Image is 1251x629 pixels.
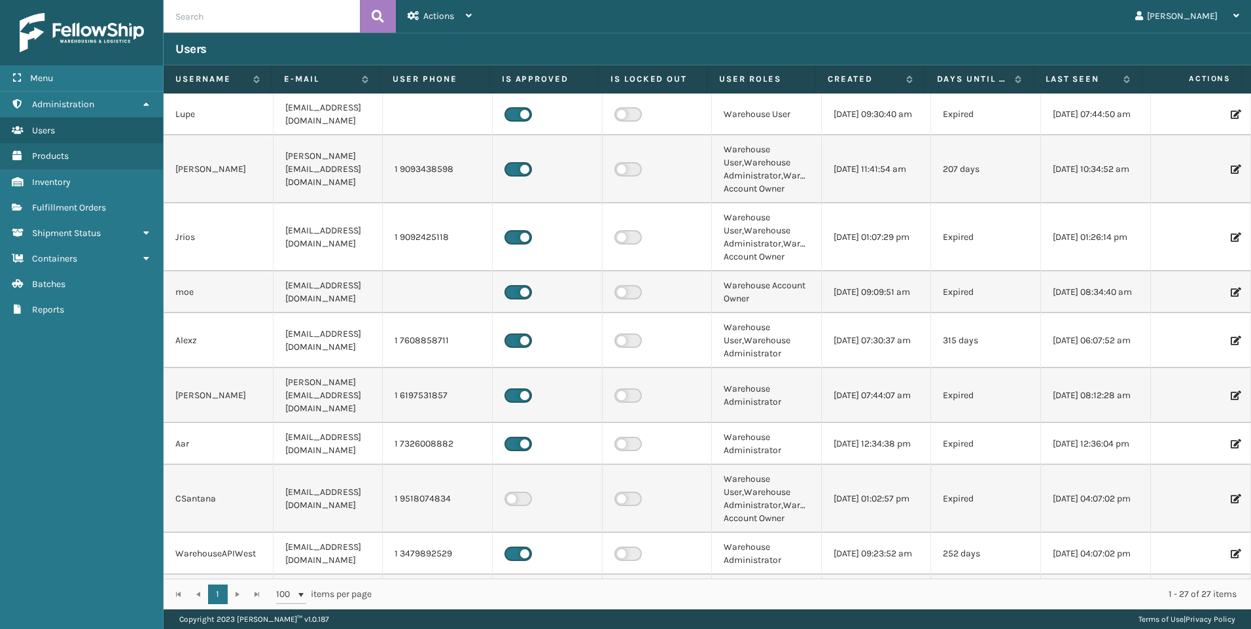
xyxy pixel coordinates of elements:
[712,135,822,203] td: Warehouse User,Warehouse Administrator,Warehouse Account Owner
[822,135,932,203] td: [DATE] 11:41:54 am
[931,93,1041,135] td: Expired
[931,368,1041,423] td: Expired
[1041,368,1151,423] td: [DATE] 08:12:28 am
[273,203,383,271] td: [EMAIL_ADDRESS][DOMAIN_NAME]
[719,73,803,85] label: User Roles
[390,588,1237,601] div: 1 - 27 of 27 items
[32,150,69,161] span: Products
[1231,233,1239,242] i: Edit
[383,135,493,203] td: 1 9093438598
[423,10,454,22] span: Actions
[383,203,493,271] td: 1 9092425118
[393,73,477,85] label: User phone
[20,13,144,52] img: logo
[164,533,273,575] td: WarehouseAPIWest
[1041,93,1151,135] td: [DATE] 07:44:50 am
[610,73,695,85] label: Is Locked Out
[822,465,932,533] td: [DATE] 01:02:57 pm
[164,271,273,313] td: moe
[712,93,822,135] td: Warehouse User
[32,202,106,213] span: Fulfillment Orders
[931,271,1041,313] td: Expired
[164,313,273,368] td: Alexz
[164,423,273,465] td: Aar
[1041,271,1151,313] td: [DATE] 08:34:40 am
[273,135,383,203] td: [PERSON_NAME][EMAIL_ADDRESS][DOMAIN_NAME]
[164,203,273,271] td: Jrios
[30,73,53,84] span: Menu
[937,73,1008,85] label: Days until password expires
[1041,313,1151,368] td: [DATE] 06:07:52 am
[822,423,932,465] td: [DATE] 12:34:38 pm
[164,135,273,203] td: [PERSON_NAME]
[284,73,355,85] label: E-mail
[208,585,228,604] a: 1
[32,279,65,290] span: Batches
[931,135,1041,203] td: 207 days
[931,313,1041,368] td: 315 days
[1046,73,1117,85] label: Last Seen
[1231,391,1239,400] i: Edit
[822,271,932,313] td: [DATE] 09:09:51 am
[32,304,64,315] span: Reports
[383,368,493,423] td: 1 6197531857
[1041,533,1151,575] td: [DATE] 04:07:02 pm
[1041,135,1151,203] td: [DATE] 10:34:52 am
[276,585,372,604] span: items per page
[1231,288,1239,297] i: Edit
[1231,494,1239,503] i: Edit
[32,253,77,264] span: Containers
[383,465,493,533] td: 1 9518074834
[1231,165,1239,174] i: Edit
[32,177,71,188] span: Inventory
[273,368,383,423] td: [PERSON_NAME][EMAIL_ADDRESS][DOMAIN_NAME]
[931,423,1041,465] td: Expired
[1041,465,1151,533] td: [DATE] 04:07:02 pm
[383,313,493,368] td: 1 7608858711
[273,313,383,368] td: [EMAIL_ADDRESS][DOMAIN_NAME]
[164,465,273,533] td: CSantana
[1041,203,1151,271] td: [DATE] 01:26:14 pm
[32,125,55,136] span: Users
[1186,615,1235,624] a: Privacy Policy
[273,533,383,575] td: [EMAIL_ADDRESS][DOMAIN_NAME]
[32,228,101,239] span: Shipment Status
[1041,423,1151,465] td: [DATE] 12:36:04 pm
[383,533,493,575] td: 1 3479892529
[1231,110,1239,119] i: Edit
[822,533,932,575] td: [DATE] 09:23:52 am
[931,533,1041,575] td: 252 days
[32,99,94,110] span: Administration
[1138,609,1235,629] div: |
[502,73,586,85] label: Is Approved
[1138,615,1184,624] a: Terms of Use
[822,368,932,423] td: [DATE] 07:44:07 am
[164,368,273,423] td: [PERSON_NAME]
[273,465,383,533] td: [EMAIL_ADDRESS][DOMAIN_NAME]
[1146,68,1239,90] span: Actions
[712,313,822,368] td: Warehouse User,Warehouse Administrator
[175,73,247,85] label: Username
[1231,549,1239,558] i: Edit
[822,203,932,271] td: [DATE] 01:07:29 pm
[931,465,1041,533] td: Expired
[712,368,822,423] td: Warehouse Administrator
[822,313,932,368] td: [DATE] 07:30:37 am
[822,93,932,135] td: [DATE] 09:30:40 am
[931,203,1041,271] td: Expired
[1231,439,1239,449] i: Edit
[273,93,383,135] td: [EMAIL_ADDRESS][DOMAIN_NAME]
[828,73,899,85] label: Created
[712,203,822,271] td: Warehouse User,Warehouse Administrator,Warehouse Account Owner
[179,609,329,629] p: Copyright 2023 [PERSON_NAME]™ v 1.0.187
[1231,336,1239,345] i: Edit
[273,271,383,313] td: [EMAIL_ADDRESS][DOMAIN_NAME]
[712,423,822,465] td: Warehouse Administrator
[276,588,296,601] span: 100
[712,271,822,313] td: Warehouse Account Owner
[383,423,493,465] td: 1 7326008882
[712,465,822,533] td: Warehouse User,Warehouse Administrator,Warehouse Account Owner
[273,423,383,465] td: [EMAIL_ADDRESS][DOMAIN_NAME]
[164,93,273,135] td: Lupe
[712,533,822,575] td: Warehouse Administrator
